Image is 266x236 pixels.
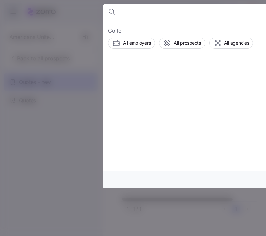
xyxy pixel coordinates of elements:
span: All agencies [224,40,249,46]
button: All prospects [159,38,205,49]
span: All prospects [174,40,201,46]
button: All agencies [209,38,253,49]
button: All employers [108,38,155,49]
span: All employers [123,40,151,46]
